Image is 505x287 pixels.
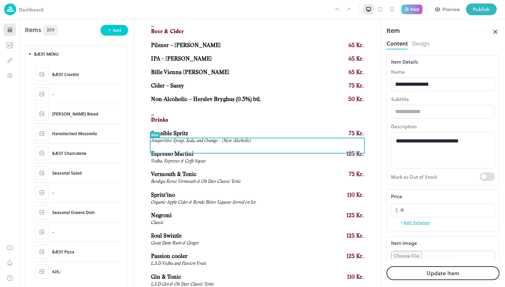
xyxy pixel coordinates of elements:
[387,38,408,47] button: Content
[19,6,44,13] p: Dashboard
[213,254,230,261] span: 110 Kr.
[52,150,86,156] div: BÆST Charcuterie
[213,172,230,179] span: 110 Kr.
[399,217,430,228] button: Add Variation
[17,63,50,70] span: Cider – Sassy
[391,68,495,75] p: Name
[17,160,107,165] span: Bordiga Rosso Vermouth & Oh Deer Classic Tonic
[215,36,230,43] span: 65 Kr.
[391,58,495,65] div: Item Details
[215,151,230,158] span: 75 Kr.
[17,9,50,15] span: Beer & Cider
[34,51,119,57] div: BÆST MENU
[113,27,121,34] div: Add
[17,119,117,124] span: Anaperitivo Syrup, Soda, and Orange – (Non-Alcoholic)
[17,201,30,206] span: Classic
[3,69,16,82] button: Settings
[391,173,480,181] p: Mark as Out of Stock
[17,193,38,200] span: Negroni
[215,22,230,29] span: 65 Kr.
[212,213,230,220] span: 125 Kr.
[17,181,122,185] span: Organic Apple Cider & Rondo Bitter Liqueur Served on Ice
[4,3,16,15] img: logo-86c26b7e.jpg
[466,3,497,15] button: Publish
[17,172,41,179] span: Spritz’ino
[214,76,230,83] span: 50 Kr.
[442,6,460,13] div: Preview
[17,22,87,29] span: Pilsner – [PERSON_NAME]
[17,213,48,220] span: Soul Swizzle
[391,123,495,130] p: Description
[25,25,41,36] span: Items
[215,111,230,118] span: 75 Kr.
[473,6,490,13] div: Publish
[3,257,16,272] div: Notifications
[3,241,16,254] button: Guides
[212,131,230,138] span: 125 Kr.
[412,38,430,47] button: Design
[17,140,72,144] span: Vodka, Espresso & Coffe liqour
[52,91,54,97] div: -
[17,233,54,240] span: Passion cooler
[52,268,61,275] div: 425,-
[47,26,55,33] span: 209
[17,242,72,247] span: L.S.D Vodka and Passion Fruit
[215,49,230,56] span: 65 Kr.
[17,151,63,158] span: Vermouth & Tonic
[3,54,16,66] button: Design
[52,229,54,235] div: -
[28,46,125,63] div: BÆST MENU
[212,233,230,240] span: 125 Kr.
[52,71,79,77] div: BÆST Crostini
[410,7,419,11] p: Print
[17,254,47,261] span: Gin & Tonic
[17,114,25,118] div: Item
[3,272,16,284] button: Help
[17,49,95,56] span: Bille Vienna [PERSON_NAME]
[431,3,464,15] button: Preview
[52,130,97,137] div: Hanstreched Mozarella
[17,131,59,138] span: Espresso Martini
[17,263,80,267] span: L.S.D Gin & Oh Deer Classic Tonic
[52,189,54,196] div: -
[52,249,74,255] div: BÆST Pizza
[52,111,98,117] div: [PERSON_NAME] Bread
[387,26,400,38] div: Item
[17,90,20,97] span: _
[391,239,495,247] p: Item Image
[387,266,499,280] button: Update Item
[17,1,20,8] span: _
[17,36,78,43] span: IPA – [PERSON_NAME]
[17,98,34,103] span: Drinks
[17,111,54,118] span: Sensible Spritz
[343,3,355,15] label: Redo (Ctrl + Y)
[52,170,82,176] div: Seasonal Salad
[3,24,16,36] button: Items
[17,222,65,226] span: Great Dane Rum & Ginger
[3,39,16,51] button: Templates
[391,95,495,103] p: Subtitle
[212,193,230,200] span: 125 Kr.
[17,76,127,83] span: Non-Alcoholic – Herslev Bryghus (0.3%) btl.
[391,193,402,200] p: Price
[331,3,343,15] label: Undo (Ctrl + Z)
[52,209,95,215] div: Seasonal Greens Dish
[215,63,230,70] span: 75 Kr.
[101,25,128,36] button: Add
